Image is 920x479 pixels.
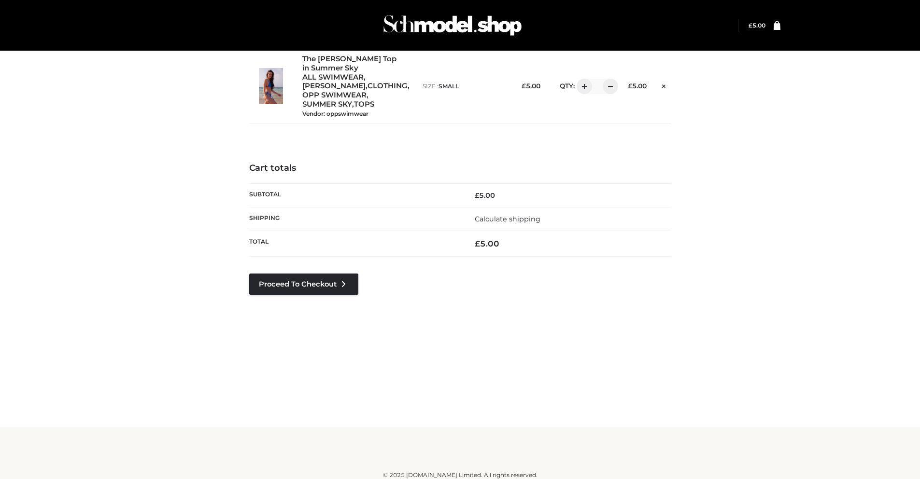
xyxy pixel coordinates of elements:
a: Proceed to Checkout [249,274,358,295]
a: [PERSON_NAME] [302,82,366,91]
a: SUMMER SKY [302,100,352,109]
a: CLOTHING [368,82,408,91]
span: £ [628,82,632,90]
div: QTY: [550,79,611,94]
a: Remove this item [656,79,671,91]
th: Total [249,231,460,257]
p: size : [423,82,505,91]
small: Vendor: oppswimwear [302,110,368,117]
div: , , , , , [302,55,413,118]
bdi: 5.00 [475,191,495,200]
h4: Cart totals [249,163,671,174]
th: Subtotal [249,183,460,207]
img: Schmodel Admin 964 [380,6,525,44]
bdi: 5.00 [475,239,499,248]
a: Calculate shipping [475,215,540,223]
span: £ [522,82,526,90]
a: OPP SWIMWEAR [302,91,367,100]
bdi: 5.00 [749,22,765,29]
a: ALL SWIMWEAR [302,73,364,82]
bdi: 5.00 [522,82,540,90]
a: The [PERSON_NAME] Top in Summer Sky [302,55,402,73]
th: Shipping [249,207,460,231]
span: £ [749,22,752,29]
a: £5.00 [749,22,765,29]
span: SMALL [439,82,459,90]
span: £ [475,239,480,248]
a: TOPS [354,100,374,109]
bdi: 5.00 [628,82,647,90]
span: £ [475,191,479,200]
